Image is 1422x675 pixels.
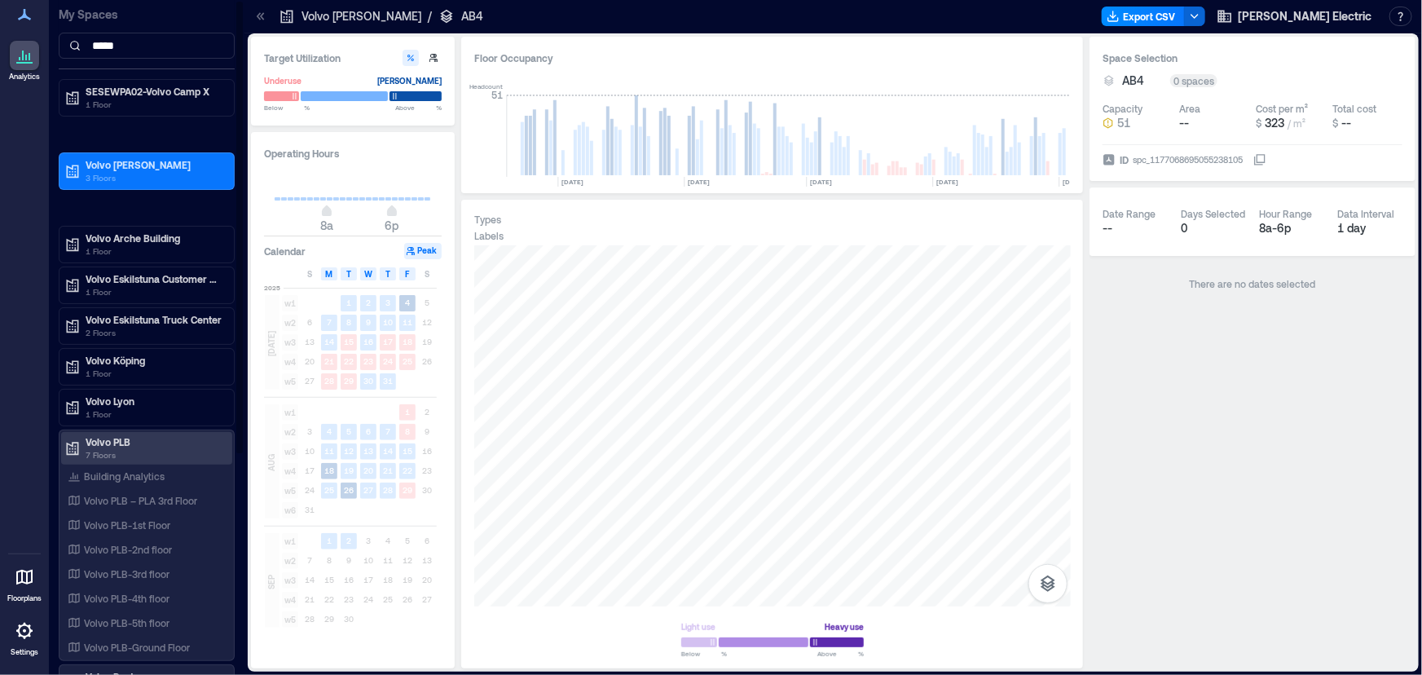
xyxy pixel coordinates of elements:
div: spc_1177068695055238105 [1131,152,1244,168]
text: 13 [363,446,373,456]
div: Labels [474,229,504,242]
div: Light use [681,619,715,635]
text: 23 [363,356,373,366]
span: $ [1332,117,1338,129]
div: Types [474,213,501,226]
p: Volvo PLB – PLA 3rd Floor [84,494,197,507]
span: w2 [282,424,298,440]
text: 15 [344,337,354,346]
span: Below % [264,103,310,112]
div: Area [1179,102,1200,115]
p: Volvo Eskilstuna Truck Center [86,313,222,326]
span: S [425,267,429,280]
p: Volvo Eskilstuna Customer Center [86,272,222,285]
p: 1 Floor [86,285,222,298]
p: / [428,8,432,24]
span: [DATE] [265,332,278,357]
span: M [326,267,333,280]
p: My Spaces [59,7,235,23]
span: w3 [282,334,298,351]
span: T [346,267,351,280]
text: [DATE] [936,178,958,186]
p: Volvo Lyon [86,395,222,408]
text: 6 [366,426,371,436]
span: w6 [282,502,298,518]
span: Above % [395,103,442,112]
text: 14 [383,446,393,456]
h3: Operating Hours [264,145,442,161]
h3: Target Utilization [264,50,442,66]
text: 22 [344,356,354,366]
p: Volvo Köping [86,354,222,367]
span: w2 [282,553,298,569]
div: Date Range [1103,207,1156,220]
span: F [406,267,410,280]
span: W [364,267,372,280]
text: 9 [366,317,371,327]
text: [DATE] [561,178,583,186]
p: Volvo Arche Building [86,232,222,245]
p: Volvo [PERSON_NAME] [302,8,421,24]
text: 28 [383,485,393,495]
button: [PERSON_NAME] Electric [1212,3,1376,29]
span: -- [1341,116,1351,130]
text: 3 [385,298,390,307]
text: 11 [403,317,412,327]
p: Settings [11,647,38,657]
p: Floorplans [7,593,42,603]
text: 26 [344,485,354,495]
text: 1 [327,536,332,545]
text: 31 [383,376,393,386]
p: 7 Floors [86,448,222,461]
span: w1 [282,404,298,421]
span: w3 [282,443,298,460]
span: ID [1120,152,1129,168]
p: SESEWPA02-Volvo Camp X [86,85,222,98]
div: Total cost [1332,102,1376,115]
text: [DATE] [688,178,710,186]
text: 15 [403,446,412,456]
span: -- [1103,221,1112,235]
span: w5 [282,611,298,628]
span: w5 [282,373,298,390]
text: 5 [346,426,351,436]
p: 2 Floors [86,326,222,339]
p: 3 Floors [86,171,222,184]
p: 1 Floor [86,408,222,421]
p: Volvo PLB-1st Floor [84,518,170,532]
button: $ 323 / m² [1256,115,1326,131]
span: 6p [385,218,399,232]
button: 51 [1103,115,1173,131]
span: $ [1256,117,1261,129]
text: 22 [403,465,412,475]
text: 28 [324,376,334,386]
div: 8a - 6p [1259,220,1324,236]
p: Volvo PLB-Ground Floor [84,641,190,654]
div: 1 day [1337,220,1402,236]
text: 10 [383,317,393,327]
div: Hour Range [1259,207,1312,220]
a: Settings [5,611,44,662]
span: w4 [282,463,298,479]
text: 11 [324,446,334,456]
div: Data Interval [1337,207,1394,220]
div: Days Selected [1181,207,1245,220]
span: T [385,267,390,280]
text: 2 [366,298,371,307]
text: [DATE] [1063,178,1085,186]
p: Volvo PLB-2nd floor [84,543,172,556]
text: 7 [327,317,332,327]
text: 8 [346,317,351,327]
span: / m² [1288,117,1305,129]
span: -- [1179,116,1189,130]
span: w5 [282,483,298,499]
p: Volvo PLB-5th floor [84,616,169,629]
text: [DATE] [810,178,832,186]
h3: Calendar [264,243,306,259]
text: 20 [363,465,373,475]
div: [PERSON_NAME] [377,73,442,89]
span: w1 [282,295,298,311]
text: 1 [405,407,410,417]
div: 0 [1181,220,1246,236]
text: 18 [324,465,334,475]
